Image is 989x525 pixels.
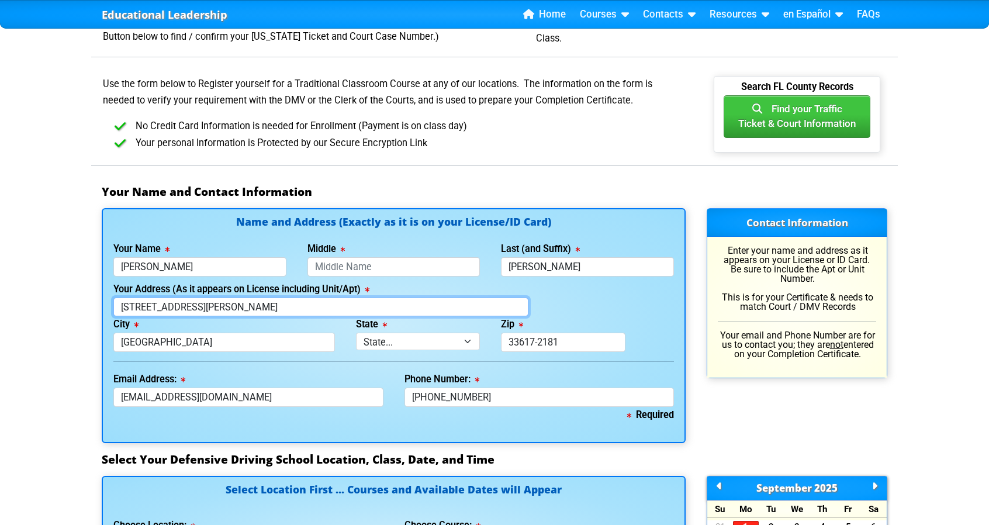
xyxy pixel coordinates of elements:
[113,485,674,509] h4: Select Location First ... Courses and Available Dates will Appear
[779,6,848,23] a: en Español
[861,500,887,517] div: Sa
[102,453,887,467] h3: Select Your Defensive Driving School Location, Class, Date, and Time
[501,333,625,352] input: 33123
[307,257,480,277] input: Middle Name
[404,388,675,407] input: Where we can reach you
[707,209,887,237] h3: Contact Information
[404,375,479,384] label: Phone Number:
[518,6,570,23] a: Home
[501,320,523,329] label: Zip
[575,6,634,23] a: Courses
[113,244,170,254] label: Your Name
[501,244,580,254] label: Last (and Suffix)
[707,500,733,517] div: Su
[627,409,674,420] b: Required
[501,257,674,277] input: Last Name
[759,500,784,517] div: Tu
[102,76,686,109] p: Use the form below to Register yourself for a Traditional Classroom Course at any of our location...
[113,388,383,407] input: myname@domain.com
[810,500,835,517] div: Th
[113,333,335,352] input: Tallahassee
[705,6,774,23] a: Resources
[113,257,286,277] input: First Name
[814,481,838,495] span: 2025
[113,217,674,227] h4: Name and Address (Exactly as it is on your License/ID Card)
[113,298,528,317] input: 123 Street Name
[102,185,887,199] h3: Your Name and Contact Information
[307,244,345,254] label: Middle
[852,6,885,23] a: FAQs
[102,5,227,25] a: Educational Leadership
[120,118,686,135] li: No Credit Card Information is needed for Enrollment (Payment is on class day)
[830,339,843,350] u: not
[113,320,139,329] label: City
[638,6,700,23] a: Contacts
[835,500,861,517] div: Fr
[120,135,686,152] li: Your personal Information is Protected by our Secure Encryption Link
[756,481,812,495] span: September
[113,375,185,384] label: Email Address:
[718,246,876,312] p: Enter your name and address as it appears on your License or ID Card. Be sure to include the Apt ...
[356,320,387,329] label: State
[718,331,876,359] p: Your email and Phone Number are for us to contact you; they are entered on your Completion Certif...
[724,95,870,138] button: Find your TrafficTicket & Court Information
[733,500,759,517] div: Mo
[741,81,853,102] b: Search FL County Records
[784,500,810,517] div: We
[113,285,369,294] label: Your Address (As it appears on License including Unit/Apt)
